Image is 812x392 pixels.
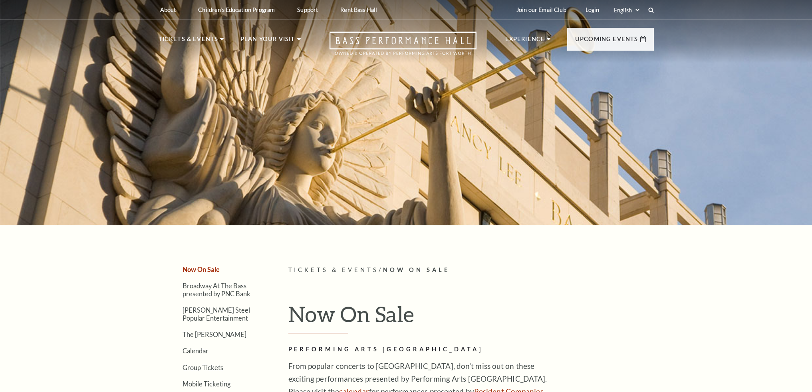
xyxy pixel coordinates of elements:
a: Broadway At The Bass presented by PNC Bank [183,282,250,297]
a: Calendar [183,347,208,355]
p: Upcoming Events [575,34,638,49]
span: Now On Sale [383,266,450,273]
p: / [288,265,654,275]
p: Plan Your Visit [240,34,295,49]
p: Rent Bass Hall [340,6,377,13]
h1: Now On Sale [288,301,654,334]
p: Support [297,6,318,13]
h2: Performing Arts [GEOGRAPHIC_DATA] [288,345,548,355]
p: Children's Education Program [198,6,275,13]
a: [PERSON_NAME] Steel Popular Entertainment [183,306,250,321]
a: Mobile Ticketing [183,380,230,388]
a: Group Tickets [183,364,223,371]
p: Experience [505,34,545,49]
p: About [160,6,176,13]
p: Tickets & Events [159,34,218,49]
select: Select: [612,6,641,14]
a: The [PERSON_NAME] [183,331,246,338]
a: Now On Sale [183,266,220,273]
span: Tickets & Events [288,266,379,273]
